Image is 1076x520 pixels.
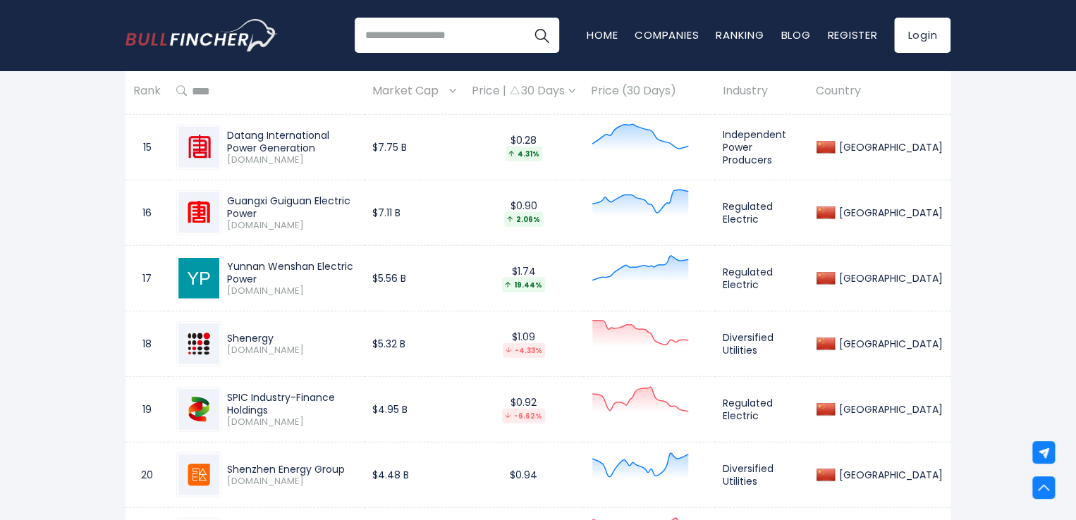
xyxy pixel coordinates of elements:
span: [DOMAIN_NAME] [227,285,357,297]
span: [DOMAIN_NAME] [227,220,357,232]
a: Login [894,18,950,53]
td: Independent Power Producers [715,115,808,180]
div: SPIC Industry-Finance Holdings [227,391,357,416]
td: 19 [126,377,169,442]
div: [GEOGRAPHIC_DATA] [836,206,943,219]
td: $4.48 B [365,442,464,508]
div: Guangxi Guiguan Electric Power [227,194,357,220]
img: 000958.SZ.png [178,389,219,430]
button: Search [524,18,559,53]
div: $0.28 [472,134,575,161]
a: Blog [781,27,810,42]
img: 000027.SZ.png [178,454,219,495]
img: 600642.SS.png [178,323,219,364]
div: $1.09 [472,330,575,358]
a: Go to homepage [126,19,277,51]
div: [GEOGRAPHIC_DATA] [836,141,943,154]
div: [GEOGRAPHIC_DATA] [836,272,943,285]
th: Price (30 Days) [583,70,715,112]
a: Register [827,27,877,42]
td: 18 [126,311,169,377]
th: Industry [715,70,808,112]
div: Yunnan Wenshan Electric Power [227,260,357,285]
span: Market Cap [372,80,446,102]
div: $1.74 [472,265,575,292]
td: $4.95 B [365,377,464,442]
div: [GEOGRAPHIC_DATA] [836,403,943,416]
div: Shenzhen Energy Group [227,463,357,476]
div: [GEOGRAPHIC_DATA] [836,469,943,481]
div: 4.31% [506,147,542,161]
td: $5.32 B [365,311,464,377]
a: Home [587,27,618,42]
td: Regulated Electric [715,246,808,311]
div: $0.92 [472,396,575,423]
td: Diversified Utilities [715,311,808,377]
div: Shenergy [227,332,357,345]
div: Datang International Power Generation [227,129,357,154]
img: 600236.SS.png [178,192,219,233]
span: [DOMAIN_NAME] [227,476,357,488]
div: 2.06% [504,212,543,227]
span: [DOMAIN_NAME] [227,345,357,357]
img: 0991.HK.png [178,127,219,168]
td: 16 [126,180,169,246]
div: $0.94 [472,469,575,481]
a: Ranking [716,27,764,42]
td: 20 [126,442,169,508]
td: $5.56 B [365,246,464,311]
td: $7.75 B [365,115,464,180]
div: -4.33% [503,343,545,358]
span: [DOMAIN_NAME] [227,154,357,166]
td: 17 [126,246,169,311]
td: Regulated Electric [715,180,808,246]
td: $7.11 B [365,180,464,246]
th: Rank [126,70,169,112]
td: Diversified Utilities [715,442,808,508]
a: Companies [635,27,699,42]
th: Country [808,70,950,112]
span: [DOMAIN_NAME] [227,416,357,428]
div: Price | 30 Days [472,84,575,99]
td: 15 [126,115,169,180]
td: Regulated Electric [715,377,808,442]
img: Bullfincher logo [126,19,278,51]
div: -6.62% [502,409,545,423]
div: [GEOGRAPHIC_DATA] [836,338,943,350]
div: $0.90 [472,199,575,227]
div: 19.44% [502,278,545,292]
